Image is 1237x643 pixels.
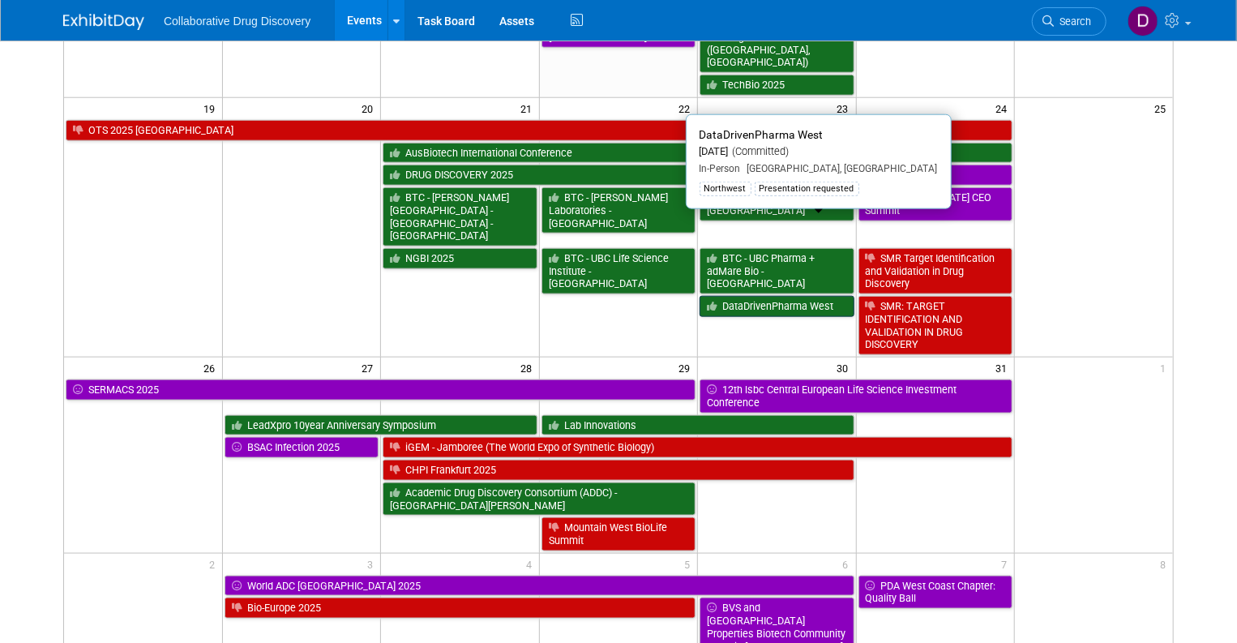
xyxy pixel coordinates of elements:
[700,248,854,294] a: BTC - UBC Pharma + adMare Bio - [GEOGRAPHIC_DATA]
[999,554,1014,574] span: 7
[741,163,938,174] span: [GEOGRAPHIC_DATA], [GEOGRAPHIC_DATA]
[225,576,854,597] a: World ADC [GEOGRAPHIC_DATA] 2025
[994,98,1014,118] span: 24
[700,379,1012,413] a: 12th lsbc Central European Life Science Investment Conference
[63,14,144,30] img: ExhibitDay
[994,358,1014,378] span: 31
[519,98,539,118] span: 21
[836,98,856,118] span: 23
[841,554,856,574] span: 6
[360,358,380,378] span: 27
[541,187,696,234] a: BTC - [PERSON_NAME] Laboratories - [GEOGRAPHIC_DATA]
[1128,6,1158,36] img: Daniel Castro
[700,163,741,174] span: In-Person
[225,598,696,619] a: Bio-Europe 2025
[66,120,696,141] a: OTS 2025 [GEOGRAPHIC_DATA]
[700,145,938,159] div: [DATE]
[1158,554,1173,574] span: 8
[383,248,537,269] a: NGBI 2025
[1054,15,1091,28] span: Search
[66,379,696,401] a: SERMACS 2025
[858,296,1012,355] a: SMR: TARGET IDENTIFICATION AND VALIDATION IN DRUG DISCOVERY
[541,415,854,436] a: Lab Innovations
[700,75,854,96] a: TechBio 2025
[202,358,222,378] span: 26
[360,98,380,118] span: 20
[202,98,222,118] span: 19
[729,145,790,157] span: (Committed)
[225,415,537,436] a: LeadXpro 10year Anniversary Symposium
[1153,98,1173,118] span: 25
[383,187,537,246] a: BTC - [PERSON_NAME][GEOGRAPHIC_DATA] - [GEOGRAPHIC_DATA] - [GEOGRAPHIC_DATA]
[677,98,697,118] span: 22
[836,358,856,378] span: 30
[677,358,697,378] span: 29
[858,248,1012,294] a: SMR Target Identification and Validation in Drug Discovery
[164,15,310,28] span: Collaborative Drug Discovery
[700,128,824,141] span: DataDrivenPharma West
[383,437,1012,458] a: iGEM - Jamboree (The World Expo of Synthetic Biology)
[383,165,696,186] a: DRUG DISCOVERY 2025
[700,182,751,196] div: Northwest
[383,482,696,516] a: Academic Drug Discovery Consortium (ADDC) - [GEOGRAPHIC_DATA][PERSON_NAME]
[700,296,854,317] a: DataDrivenPharma West
[541,248,696,294] a: BTC - UBC Life Science Institute - [GEOGRAPHIC_DATA]
[225,437,379,458] a: BSAC Infection 2025
[524,554,539,574] span: 4
[383,143,1012,164] a: AusBiotech International Conference
[755,182,859,196] div: Presentation requested
[366,554,380,574] span: 3
[383,460,854,481] a: CHPI Frankfurt 2025
[519,358,539,378] span: 28
[208,554,222,574] span: 2
[858,576,1012,609] a: PDA West Coast Chapter: Quality Ball
[683,554,697,574] span: 5
[1032,7,1106,36] a: Search
[541,517,696,551] a: Mountain West BioLife Summit
[1158,358,1173,378] span: 1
